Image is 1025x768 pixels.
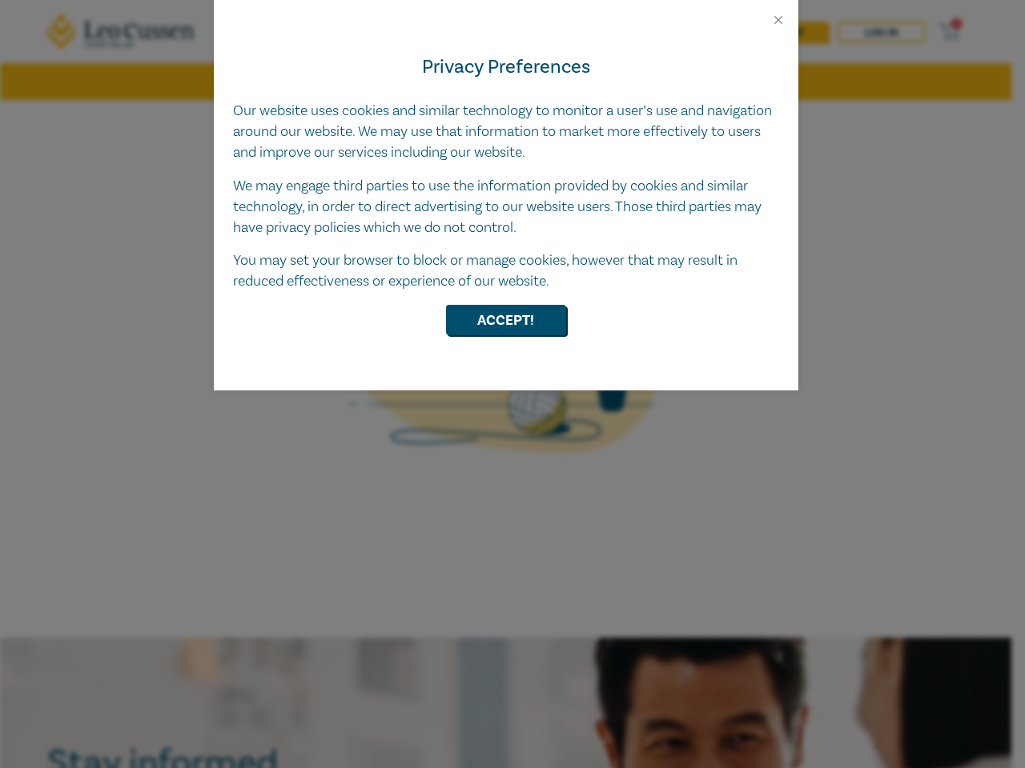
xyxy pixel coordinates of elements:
p: You may set your browser to block or manage cookies, however that may result in reduced effective... [233,250,779,292]
button: Close [771,13,786,27]
p: Our website uses cookies and similar technology to monitor a user’s use and navigation around our... [233,101,779,163]
h4: Privacy Preferences [233,53,779,82]
button: Accept! [446,305,566,335]
p: We may engage third parties to use the information provided by cookies and similar technology, in... [233,176,779,238]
